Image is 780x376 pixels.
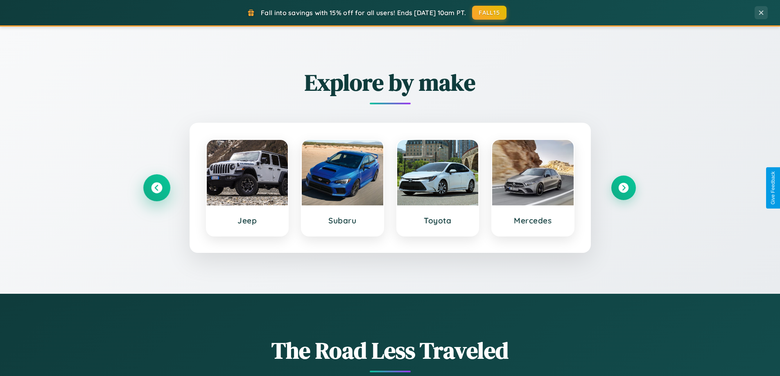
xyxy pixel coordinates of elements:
h3: Subaru [310,216,375,225]
div: Give Feedback [770,171,776,205]
h1: The Road Less Traveled [145,335,636,366]
h2: Explore by make [145,67,636,98]
button: FALL15 [472,6,506,20]
h3: Jeep [215,216,280,225]
span: Fall into savings with 15% off for all users! Ends [DATE] 10am PT. [261,9,466,17]
h3: Mercedes [500,216,565,225]
h3: Toyota [405,216,470,225]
